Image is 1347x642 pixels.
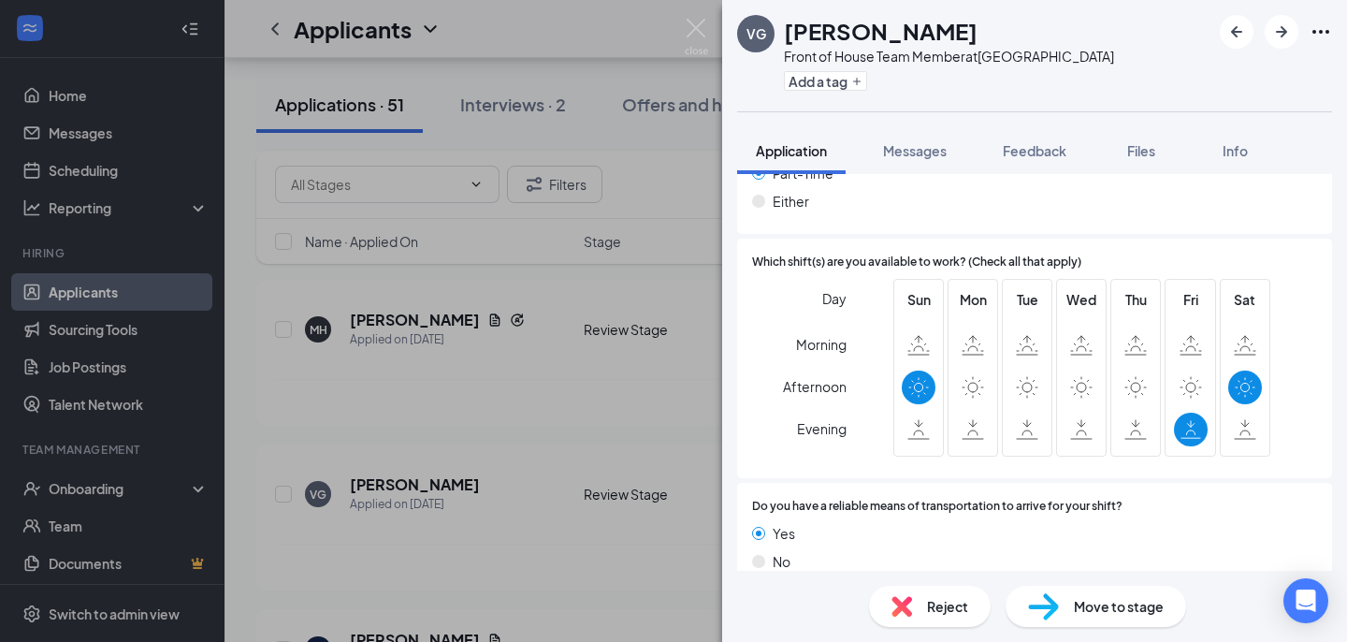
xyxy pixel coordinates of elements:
svg: Ellipses [1310,21,1332,43]
div: Front of House Team Member at [GEOGRAPHIC_DATA] [784,47,1114,66]
span: Wed [1065,289,1098,310]
span: Do you have a reliable means of transportation to arrive for your shift? [752,498,1122,516]
span: Files [1127,142,1155,159]
span: Day [822,288,847,309]
span: Thu [1119,289,1152,310]
span: No [773,551,790,572]
span: Move to stage [1074,596,1164,617]
span: Feedback [1003,142,1066,159]
div: Open Intercom Messenger [1283,578,1328,623]
svg: ArrowRight [1270,21,1293,43]
svg: Plus [851,76,862,87]
span: Which shift(s) are you available to work? (Check all that apply) [752,254,1081,271]
span: Info [1223,142,1248,159]
h1: [PERSON_NAME] [784,15,978,47]
button: PlusAdd a tag [784,71,867,91]
span: Morning [796,328,847,361]
div: VG [746,24,766,43]
span: Fri [1174,289,1208,310]
button: ArrowLeftNew [1220,15,1253,49]
span: Yes [773,523,795,544]
span: Tue [1010,289,1044,310]
span: Either [773,191,809,212]
span: Mon [956,289,990,310]
span: Messages [883,142,947,159]
button: ArrowRight [1265,15,1298,49]
span: Sat [1228,289,1262,310]
span: Evening [797,412,847,445]
span: Reject [927,596,968,617]
svg: ArrowLeftNew [1225,21,1248,43]
span: Afternoon [783,370,847,403]
span: Part-Time [773,163,833,183]
span: Sun [902,289,935,310]
span: Application [756,142,827,159]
